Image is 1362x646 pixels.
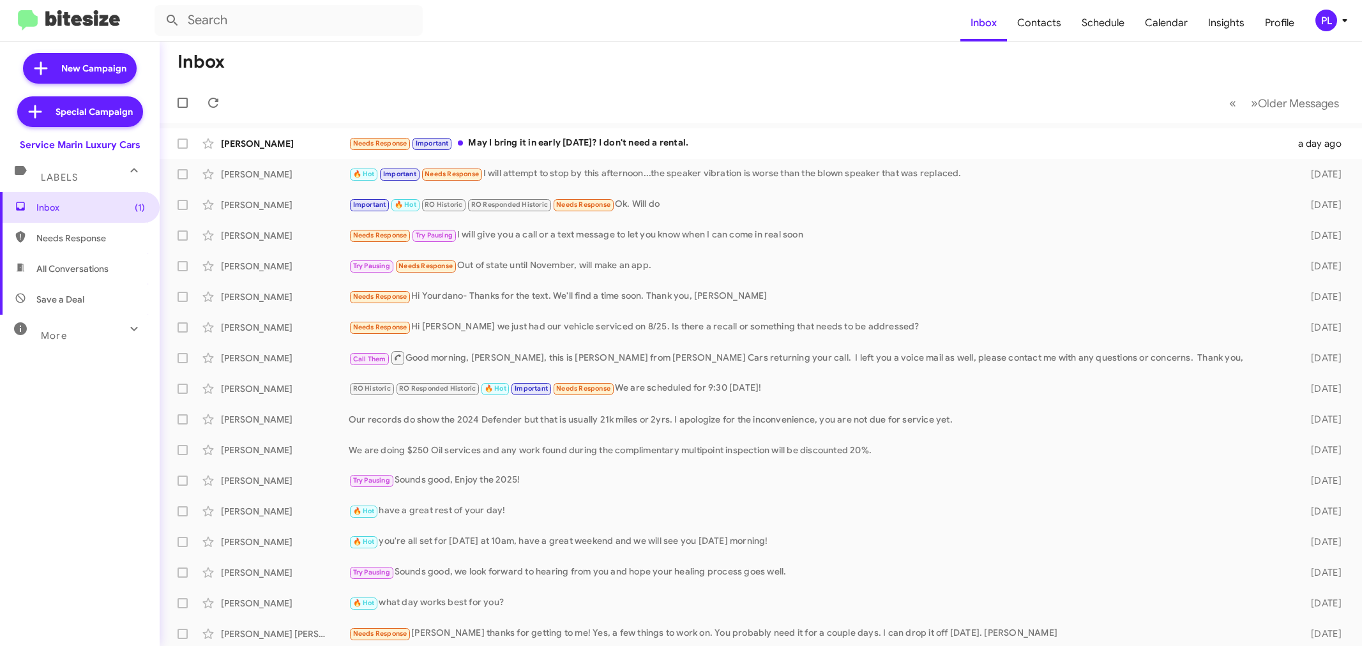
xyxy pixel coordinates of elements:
[349,413,1289,426] div: Our records do show the 2024 Defender but that is usually 21k miles or 2yrs. I apologize for the ...
[1251,95,1258,111] span: »
[36,293,84,306] span: Save a Deal
[1289,444,1352,456] div: [DATE]
[221,321,349,334] div: [PERSON_NAME]
[221,536,349,548] div: [PERSON_NAME]
[556,200,610,209] span: Needs Response
[1305,10,1348,31] button: PL
[353,170,375,178] span: 🔥 Hot
[1229,95,1236,111] span: «
[349,350,1289,366] div: Good morning, [PERSON_NAME], this is [PERSON_NAME] from [PERSON_NAME] Cars returning your call. I...
[1289,382,1352,395] div: [DATE]
[556,384,610,393] span: Needs Response
[1289,597,1352,610] div: [DATE]
[425,200,462,209] span: RO Historic
[20,139,140,151] div: Service Marin Luxury Cars
[349,504,1289,518] div: have a great rest of your day!
[1289,199,1352,211] div: [DATE]
[155,5,423,36] input: Search
[1289,474,1352,487] div: [DATE]
[353,323,407,331] span: Needs Response
[399,384,476,393] span: RO Responded Historic
[353,139,407,147] span: Needs Response
[349,626,1289,641] div: [PERSON_NAME] thanks for getting to me! Yes, a few things to work on. You probably need it for a ...
[416,139,449,147] span: Important
[221,229,349,242] div: [PERSON_NAME]
[221,413,349,426] div: [PERSON_NAME]
[353,384,391,393] span: RO Historic
[1289,566,1352,579] div: [DATE]
[1071,4,1135,41] a: Schedule
[221,566,349,579] div: [PERSON_NAME]
[221,474,349,487] div: [PERSON_NAME]
[1315,10,1337,31] div: PL
[349,565,1289,580] div: Sounds good, we look forward to hearing from you and hope your healing process goes well.
[353,231,407,239] span: Needs Response
[221,290,349,303] div: [PERSON_NAME]
[17,96,143,127] a: Special Campaign
[353,537,375,546] span: 🔥 Hot
[1258,96,1339,110] span: Older Messages
[349,320,1289,334] div: Hi [PERSON_NAME] we just had our vehicle serviced on 8/25. Is there a recall or something that ne...
[221,597,349,610] div: [PERSON_NAME]
[1222,90,1347,116] nav: Page navigation example
[41,330,67,342] span: More
[178,52,225,72] h1: Inbox
[353,568,390,576] span: Try Pausing
[349,197,1289,212] div: Ok. Will do
[221,137,349,150] div: [PERSON_NAME]
[1289,352,1352,364] div: [DATE]
[353,292,407,301] span: Needs Response
[1289,627,1352,640] div: [DATE]
[425,170,479,178] span: Needs Response
[1289,168,1352,181] div: [DATE]
[471,200,548,209] span: RO Responded Historic
[349,228,1289,243] div: I will give you a call or a text message to let you know when I can come in real soon
[398,262,453,270] span: Needs Response
[349,289,1289,304] div: Hi Yourdano- Thanks for the text. We'll find a time soon. Thank you, [PERSON_NAME]
[23,53,137,84] a: New Campaign
[1222,90,1244,116] button: Previous
[1289,260,1352,273] div: [DATE]
[349,444,1289,456] div: We are doing $250 Oil services and any work found during the complimentary multipoint inspection ...
[36,262,109,275] span: All Conversations
[353,262,390,270] span: Try Pausing
[221,382,349,395] div: [PERSON_NAME]
[349,136,1289,151] div: May I bring it in early [DATE]? I don't need a rental.
[1289,290,1352,303] div: [DATE]
[353,200,386,209] span: Important
[349,381,1289,396] div: We are scheduled for 9:30 [DATE]!
[395,200,416,209] span: 🔥 Hot
[1289,536,1352,548] div: [DATE]
[416,231,453,239] span: Try Pausing
[1289,413,1352,426] div: [DATE]
[36,201,145,214] span: Inbox
[221,444,349,456] div: [PERSON_NAME]
[353,629,407,638] span: Needs Response
[349,167,1289,181] div: I will attempt to stop by this afternoon...the speaker vibration is worse than the blown speaker ...
[221,627,349,640] div: [PERSON_NAME] [PERSON_NAME]
[1289,321,1352,334] div: [DATE]
[353,355,386,363] span: Call Them
[41,172,78,183] span: Labels
[1007,4,1071,41] a: Contacts
[61,62,126,75] span: New Campaign
[1135,4,1198,41] a: Calendar
[56,105,133,118] span: Special Campaign
[1198,4,1255,41] a: Insights
[383,170,416,178] span: Important
[221,260,349,273] div: [PERSON_NAME]
[353,599,375,607] span: 🔥 Hot
[221,352,349,364] div: [PERSON_NAME]
[135,201,145,214] span: (1)
[1289,229,1352,242] div: [DATE]
[353,507,375,515] span: 🔥 Hot
[1289,505,1352,518] div: [DATE]
[1255,4,1305,41] a: Profile
[353,476,390,484] span: Try Pausing
[960,4,1007,41] span: Inbox
[221,168,349,181] div: [PERSON_NAME]
[221,505,349,518] div: [PERSON_NAME]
